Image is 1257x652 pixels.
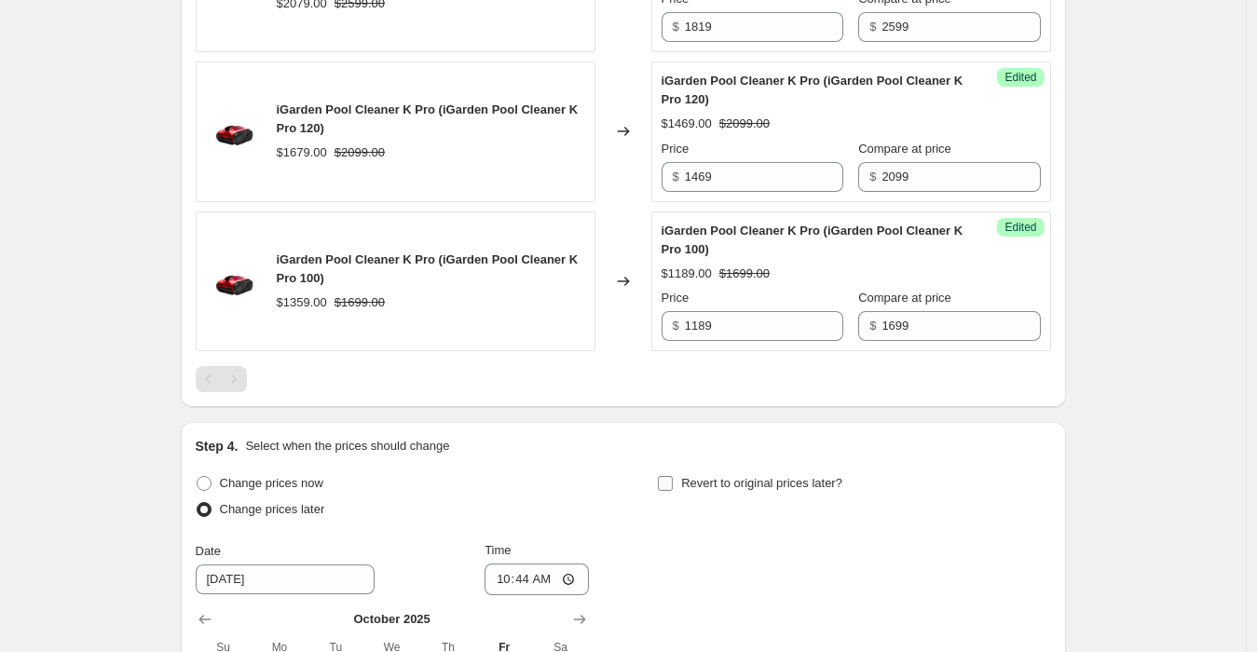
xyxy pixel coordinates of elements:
span: Edited [1004,70,1036,85]
span: iGarden Pool Cleaner K Pro (iGarden Pool Cleaner K Pro 120) [662,74,963,106]
div: $1359.00 [277,293,327,312]
span: Revert to original prices later? [681,476,842,490]
span: Time [485,543,511,557]
strike: $1699.00 [335,293,385,312]
span: iGarden Pool Cleaner K Pro (iGarden Pool Cleaner K Pro 100) [662,224,963,256]
strike: $2099.00 [335,143,385,162]
div: $1189.00 [662,265,712,283]
p: Select when the prices should change [245,437,449,455]
span: $ [869,170,876,183]
nav: Pagination [196,366,247,392]
strike: $1699.00 [719,265,770,283]
span: $ [673,170,679,183]
span: Date [196,544,221,558]
span: Change prices later [220,502,325,516]
h2: Step 4. [196,437,239,455]
img: Red_robotic_pool_cleaner_80x.jpg [206,103,262,159]
span: iGarden Pool Cleaner K Pro (iGarden Pool Cleaner K Pro 100) [277,252,579,285]
button: Show previous month, September 2025 [192,606,218,632]
input: 12:00 [485,564,589,595]
span: $ [673,20,679,34]
img: Red_robotic_pool_cleaner_80x.jpg [206,253,262,309]
div: $1679.00 [277,143,327,162]
strike: $2099.00 [719,115,770,133]
span: Compare at price [858,291,951,305]
span: Edited [1004,220,1036,235]
span: Price [662,142,690,156]
span: iGarden Pool Cleaner K Pro (iGarden Pool Cleaner K Pro 120) [277,102,579,135]
span: $ [673,319,679,333]
span: Price [662,291,690,305]
span: Compare at price [858,142,951,156]
span: $ [869,319,876,333]
span: $ [869,20,876,34]
input: 10/10/2025 [196,564,375,594]
span: Change prices now [220,476,323,490]
button: Show next month, November 2025 [567,606,593,632]
div: $1469.00 [662,115,712,133]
